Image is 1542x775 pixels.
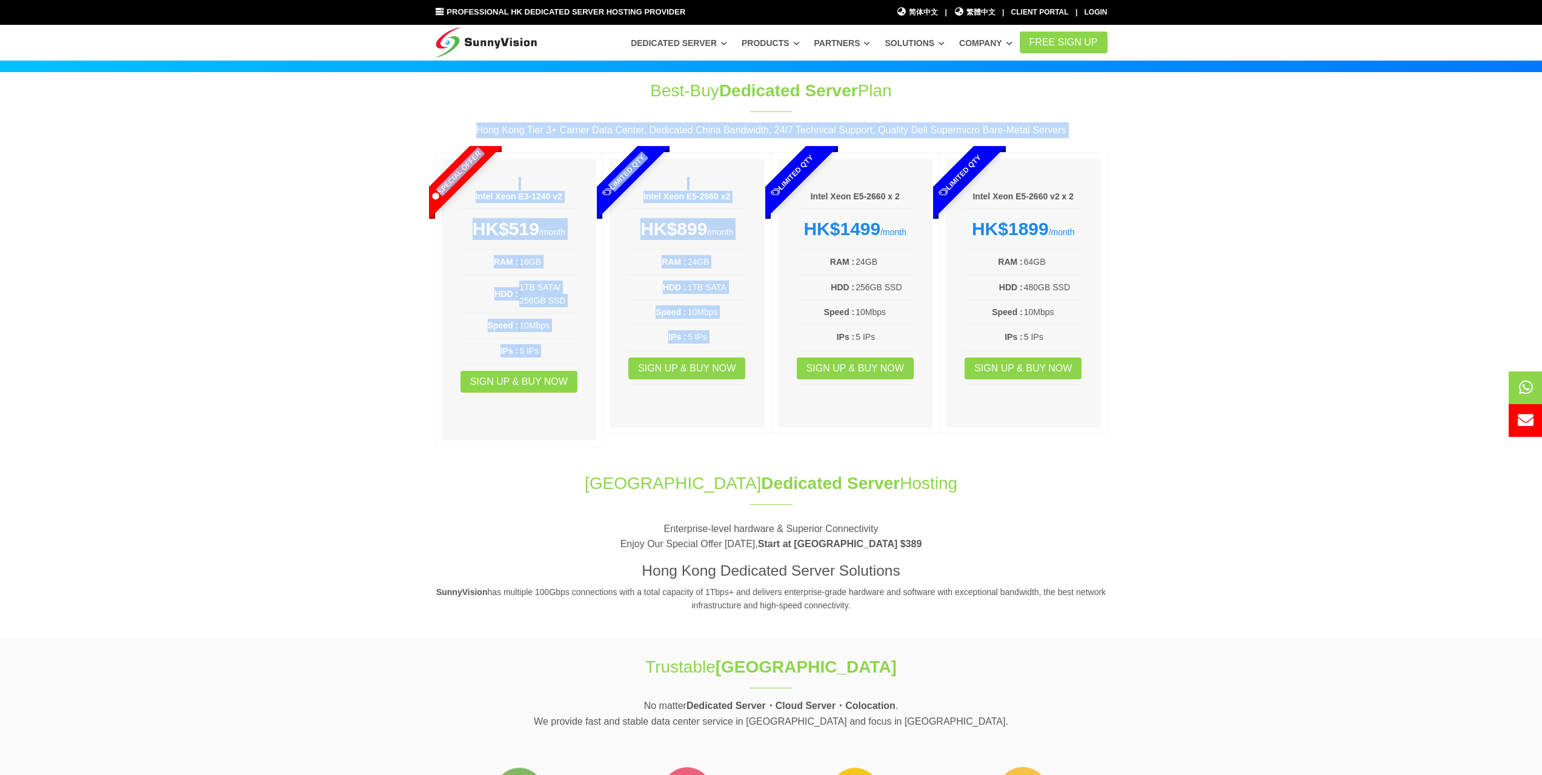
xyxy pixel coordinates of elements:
[1002,7,1004,18] li: |
[909,125,1011,227] span: Limited Qty
[435,521,1108,552] p: Enterprise-level hardware & Superior Connectivity Enjoy Our Special Offer [DATE],
[435,122,1108,138] p: Hong Kong Tier 3+ Carrier Data Center, Dedicated China Bandwidth, 24/7 Technical Support, Quality...
[959,32,1012,54] a: Company
[494,257,518,267] b: RAM :
[945,7,946,18] li: |
[992,307,1023,317] b: Speed :
[999,282,1023,292] b: HDD :
[1011,8,1069,16] a: Client Portal
[405,125,507,227] span: Special Offer
[631,32,727,54] a: Dedicated Server
[797,358,914,379] a: Sign up & Buy Now
[663,282,686,292] b: HDD :
[1023,280,1083,294] td: 480GB SSD
[573,125,675,227] span: Limited Qty
[998,257,1022,267] b: RAM :
[640,219,707,239] strong: HK$899
[1023,305,1083,319] td: 10Mbps
[687,280,746,294] td: 1TB SATA
[796,191,915,203] h6: Intel Xeon E5-2660 x 2
[796,218,915,240] div: /month
[519,254,578,269] td: 16GB
[488,321,519,330] b: Speed :
[1023,254,1083,269] td: 64GB
[519,280,578,308] td: 1TB SATA/ 256GB SSD
[687,330,746,344] td: 5 IPs
[570,655,973,679] h1: Trustable
[964,218,1083,240] div: /month
[656,307,686,317] b: Speed :
[855,305,914,319] td: 10Mbps
[628,191,746,203] h6: Intel Xeon E5-2660 x2
[885,32,945,54] a: Solutions
[1005,332,1023,342] b: IPs :
[460,191,579,203] h6: Intel Xeon E3-1240 v2
[473,219,539,239] strong: HK$519
[687,254,746,269] td: 24GB
[837,332,855,342] b: IPs :
[954,7,995,18] a: 繁體中文
[686,700,896,711] strong: Dedicated Server・Cloud Server・Colocation
[897,7,939,18] a: 简体中文
[855,280,914,294] td: 256GB SSD
[761,474,900,493] span: Dedicated Server
[447,7,685,16] span: Professional HK Dedicated Server Hosting Provider
[628,358,745,379] a: Sign up & Buy Now
[460,218,579,240] div: /month
[435,698,1108,729] p: No matter . We provide fast and stable data center service in [GEOGRAPHIC_DATA] and focus in [GEO...
[435,471,1108,495] h1: [GEOGRAPHIC_DATA] Hosting
[758,539,922,549] strong: Start at [GEOGRAPHIC_DATA] $389
[1085,8,1108,16] a: Login
[972,219,1049,239] strong: HK$1899
[830,257,854,267] b: RAM :
[1023,330,1083,344] td: 5 IPs
[494,289,518,299] b: HDD :
[435,560,1108,581] h3: Hong Kong Dedicated Server Solutions
[855,254,914,269] td: 24GB
[1075,7,1077,18] li: |
[519,318,578,333] td: 10Mbps
[460,371,577,393] a: Sign up & Buy Now
[965,358,1082,379] a: Sign up & Buy Now
[662,257,686,267] b: RAM :
[570,79,973,102] h1: Best-Buy Plan
[519,344,578,358] td: 5 IPs
[716,657,897,676] strong: [GEOGRAPHIC_DATA]
[436,587,488,597] strong: SunnyVision
[814,32,871,54] a: Partners
[803,219,880,239] strong: HK$1499
[742,32,800,54] a: Products
[500,346,519,356] b: IPs :
[741,125,843,227] span: Limited Qty
[668,332,686,342] b: IPs :
[719,81,858,100] span: Dedicated Server
[824,307,855,317] b: Speed :
[855,330,914,344] td: 5 IPs
[435,585,1108,613] p: has multiple 100Gbps connections with a total capacity of 1Tbps+ and delivers enterprise-grade ha...
[1020,32,1108,53] a: FREE Sign Up
[687,305,746,319] td: 10Mbps
[628,218,746,240] div: /month
[831,282,854,292] b: HDD :
[964,191,1083,203] h6: Intel Xeon E5-2660 v2 x 2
